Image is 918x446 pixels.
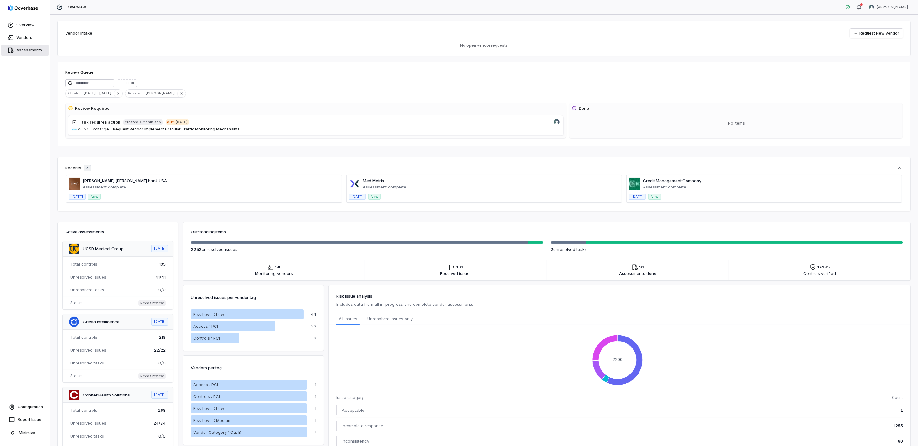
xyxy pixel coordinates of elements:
button: Robert VanMeeteren avatar[PERSON_NAME] [865,3,912,12]
p: 1 [315,430,316,434]
img: logo-D7KZi-bG.svg [8,5,38,11]
span: 101 [456,264,463,270]
p: Access : PCI [193,323,218,329]
a: Med Metrix [363,178,384,183]
a: [PERSON_NAME] [PERSON_NAME] bank USA [83,178,167,183]
h3: Review Required [75,105,110,112]
span: 17435 [817,264,830,270]
span: 1255 [893,422,903,429]
span: Filter [126,81,134,85]
a: Cresta Intelligence [83,319,119,324]
p: Controls : PCI [193,335,220,341]
a: Vendors [1,32,49,43]
h3: Done [579,105,589,112]
div: Recents [65,165,91,171]
span: · [110,127,111,132]
p: Vendors per tag [191,363,222,372]
p: 33 [311,324,316,328]
div: No items [572,115,901,131]
span: Assessments done [619,270,656,277]
span: Reviewer : [125,90,146,96]
span: due [167,120,174,125]
a: Credit Management Company [643,178,701,183]
span: 91 [639,264,644,270]
h4: Task requires action [78,119,120,125]
a: Robert VanMeeteren avatarTask requires actioncreateda month agodue[DATE]wenoexchange.comWENO Exch... [68,115,564,136]
h2: Vendor Intake [65,30,92,36]
span: Overview [68,5,86,10]
span: Created : [66,90,84,96]
span: Acceptable [342,407,364,413]
button: Recents3 [65,165,903,171]
span: All issues [339,316,357,322]
p: Controls : PCI [193,393,220,400]
span: [PERSON_NAME] [146,90,177,96]
span: [PERSON_NAME] [877,5,908,10]
p: Unresolved issues per vendor tag [191,293,256,302]
span: Monitoring vendors [255,270,293,277]
p: 1 [315,406,316,410]
h3: Risk issue analysis [336,293,903,299]
h3: Active assessments [65,229,171,235]
span: [DATE] - [DATE] [84,90,114,96]
span: Issue category [336,395,364,400]
p: Access : PCI [193,381,218,388]
text: 2200 [613,357,623,362]
p: 44 [311,312,316,316]
span: Incomplete response [342,422,383,429]
p: Risk Level : Low [193,405,224,411]
button: Minimize [3,427,47,439]
span: [DATE] [175,120,188,125]
p: Risk Level : Low [193,311,224,317]
button: Report Issue [3,414,47,425]
span: 1 [900,407,903,413]
p: 19 [312,336,316,340]
a: Conifer Health Solutions [83,392,130,397]
p: 1 [315,382,316,386]
span: created [125,120,138,125]
p: Includes data from all in-progress and complete vendor assessments [336,300,903,308]
span: 2252 [191,247,202,252]
span: a month ago [140,120,161,125]
a: Assessments [1,45,49,56]
span: Request Vendor Implement Granular Traffic Monitoring Mechanisms [113,127,240,131]
a: Overview [1,19,49,31]
p: Vendor Category : Cat B [193,429,241,435]
span: 2 [551,247,554,252]
h3: Outstanding items [191,229,903,235]
span: 58 [275,264,280,270]
a: Request New Vendor [850,29,903,38]
p: unresolved task s [551,246,903,252]
p: 1 [315,394,316,398]
p: unresolved issue s [191,246,543,252]
span: Unresolved issues only [367,316,413,322]
img: Robert VanMeeteren avatar [869,5,874,10]
span: 80 [898,438,903,444]
p: Risk Level : Medium [193,417,231,423]
p: 1 [315,418,316,422]
span: Controls verified [804,270,836,277]
span: Resolved issues [440,270,472,277]
h1: Review Queue [65,69,93,76]
a: UCSD Medical Group [83,246,124,251]
img: Robert VanMeeteren avatar [554,119,560,125]
span: Count [892,395,903,400]
button: Filter [117,79,137,87]
a: Configuration [3,401,47,413]
p: No open vendor requests [65,43,903,48]
span: 3 [86,166,88,170]
span: WENO Exchange [78,127,109,132]
span: Inconsistency [342,438,369,444]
